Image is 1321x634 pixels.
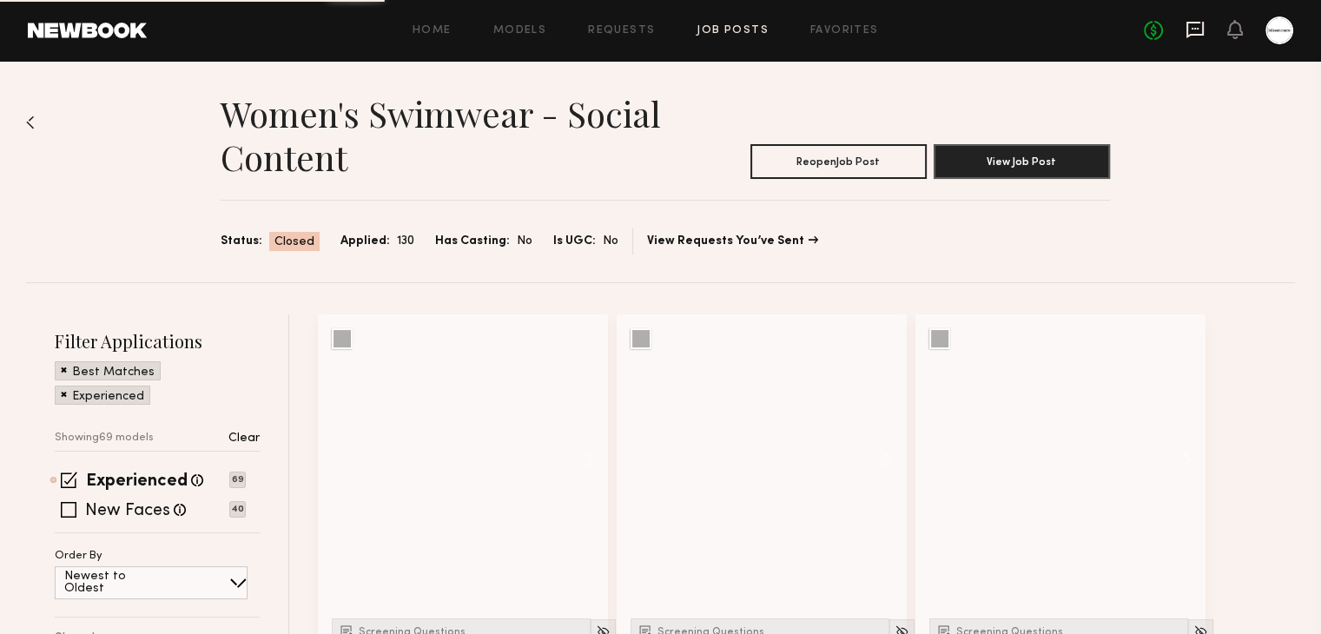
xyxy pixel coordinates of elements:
p: 69 [229,472,246,488]
p: Newest to Oldest [64,571,168,595]
p: 40 [229,501,246,518]
h2: Filter Applications [55,329,260,353]
a: Job Posts [697,25,769,36]
a: View Requests You’ve Sent [647,235,818,248]
label: Experienced [86,473,188,491]
label: New Faces [85,503,170,520]
a: Requests [588,25,655,36]
button: View Job Post [934,144,1110,179]
span: No [603,232,618,251]
p: Clear [228,433,260,445]
p: Showing 69 models [55,433,154,444]
span: Applied: [340,232,390,251]
p: Experienced [72,391,144,403]
span: Has Casting: [435,232,510,251]
span: No [517,232,532,251]
p: Best Matches [72,367,155,379]
img: Back to previous page [26,116,35,129]
span: Closed [274,234,314,251]
a: Models [493,25,546,36]
p: Order By [55,551,102,562]
button: ReopenJob Post [750,144,927,179]
a: Home [413,25,452,36]
h1: Women's Swimwear - Social Content [221,92,665,179]
a: Favorites [810,25,879,36]
span: Status: [221,232,262,251]
span: Is UGC: [553,232,596,251]
span: 130 [397,232,414,251]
